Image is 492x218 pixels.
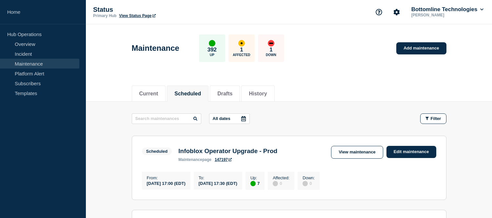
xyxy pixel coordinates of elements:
[147,180,186,186] div: [DATE] 17:00 (EDT)
[410,6,485,13] button: Bottomline Technologies
[210,53,214,57] p: Up
[250,181,256,186] div: up
[386,146,436,158] a: Edit maintenance
[273,175,289,180] p: Affected :
[268,40,274,47] div: down
[331,146,383,159] a: View maintenance
[250,180,260,186] div: 7
[431,116,441,121] span: Filter
[178,148,277,155] h3: Infoblox Operator Upgrade - Prod
[420,113,446,124] button: Filter
[178,157,211,162] p: page
[390,5,403,19] button: Account settings
[139,91,158,97] button: Current
[93,6,224,13] p: Status
[93,13,116,18] p: Primary Hub
[199,180,237,186] div: [DATE] 17:30 (EDT)
[410,13,478,17] p: [PERSON_NAME]
[303,175,315,180] p: Down :
[249,91,267,97] button: History
[396,42,446,54] a: Add maintenance
[215,157,232,162] a: 147197
[217,91,232,97] button: Drafts
[147,175,186,180] p: From :
[273,180,289,186] div: 0
[233,53,250,57] p: Affected
[240,47,243,53] p: 1
[174,91,201,97] button: Scheduled
[266,53,276,57] p: Down
[178,157,202,162] span: maintenance
[146,149,168,154] div: Scheduled
[132,113,201,124] input: Search maintenances
[119,13,155,18] a: View Status Page
[273,181,278,186] div: disabled
[213,116,230,121] p: All dates
[199,175,237,180] p: To :
[209,40,215,47] div: up
[238,40,245,47] div: affected
[207,47,217,53] p: 392
[132,44,179,53] h1: Maintenance
[303,180,315,186] div: 0
[209,113,250,124] button: All dates
[250,175,260,180] p: Up :
[372,5,386,19] button: Support
[303,181,308,186] div: disabled
[269,47,272,53] p: 1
